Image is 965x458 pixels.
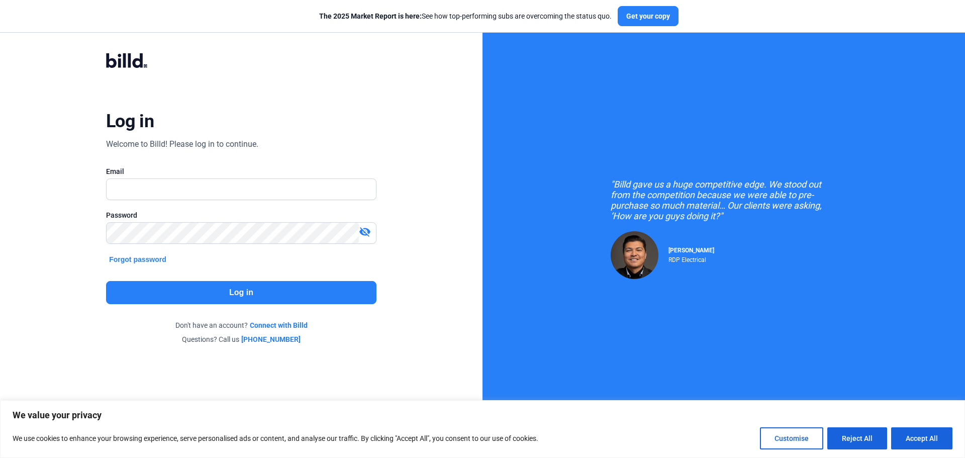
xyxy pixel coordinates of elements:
div: Email [106,166,376,176]
button: Reject All [827,427,887,449]
div: Welcome to Billd! Please log in to continue. [106,138,258,150]
button: Accept All [891,427,952,449]
div: Questions? Call us [106,334,376,344]
span: The 2025 Market Report is here: [319,12,422,20]
a: [PHONE_NUMBER] [241,334,301,344]
span: [PERSON_NAME] [668,247,714,254]
div: RDP Electrical [668,254,714,263]
a: Connect with Billd [250,320,308,330]
div: "Billd gave us a huge competitive edge. We stood out from the competition because we were able to... [611,179,837,221]
p: We value your privacy [13,409,952,421]
button: Customise [760,427,823,449]
div: Don't have an account? [106,320,376,330]
img: Raul Pacheco [611,231,658,279]
button: Get your copy [618,6,679,26]
div: Password [106,210,376,220]
div: Log in [106,110,154,132]
mat-icon: visibility_off [359,226,371,238]
div: See how top-performing subs are overcoming the status quo. [319,11,612,21]
button: Log in [106,281,376,304]
button: Forgot password [106,254,169,265]
p: We use cookies to enhance your browsing experience, serve personalised ads or content, and analys... [13,432,538,444]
